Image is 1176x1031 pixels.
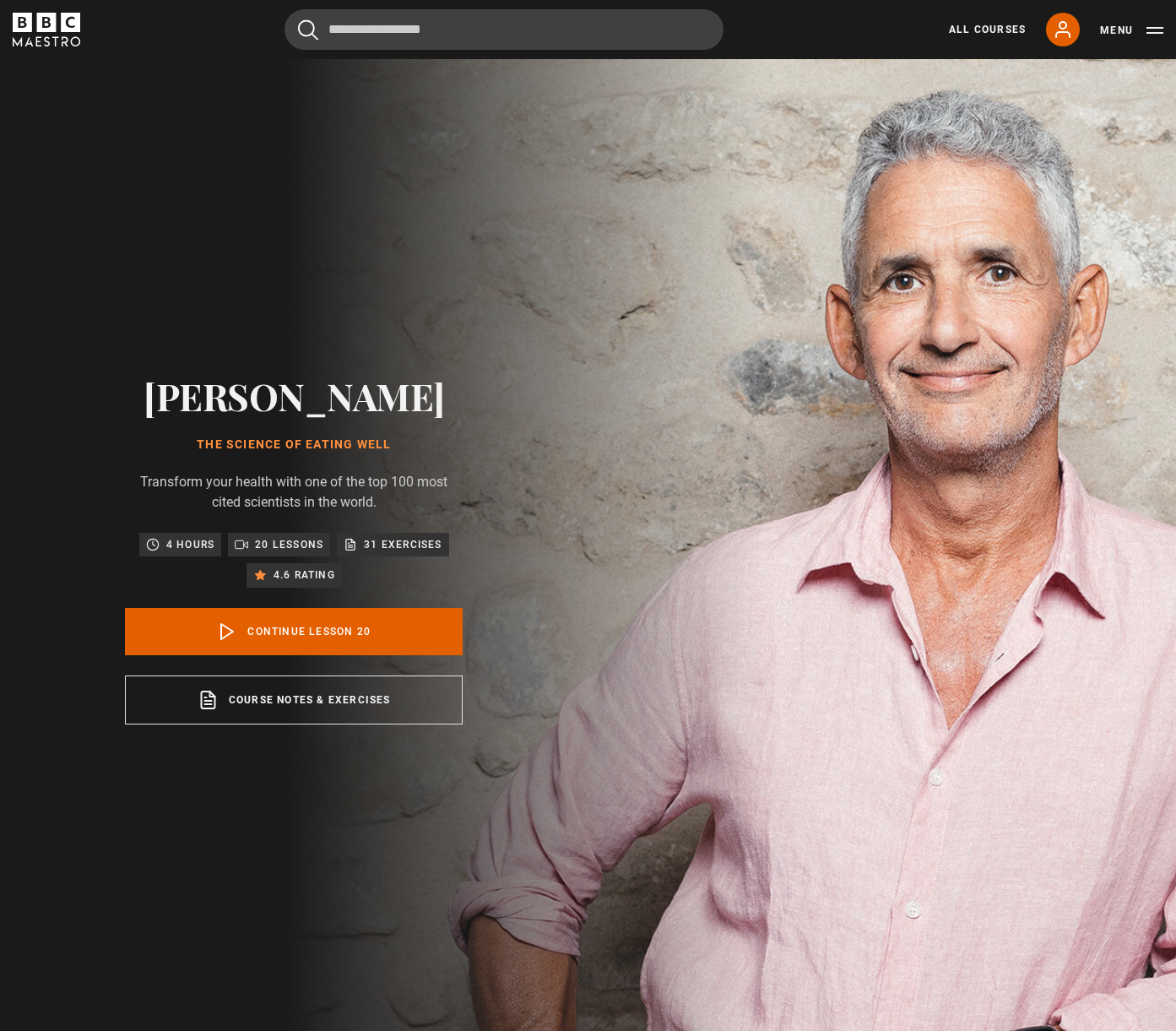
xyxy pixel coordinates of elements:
p: 4.6 rating [274,567,335,583]
h2: [PERSON_NAME] [125,374,463,417]
button: Toggle navigation [1100,22,1163,39]
a: All Courses [949,22,1026,37]
input: Search [285,9,723,50]
p: 20 lessons [255,536,323,553]
p: 31 exercises [364,536,442,553]
button: Submit the search query [298,19,318,41]
h1: The Science of Eating Well [125,438,463,452]
p: Transform your health with one of the top 100 most cited scientists in the world. [125,472,463,513]
a: Continue lesson 20 [125,608,463,655]
a: Course notes & exercises [125,676,463,724]
p: 4 hours [166,536,214,553]
svg: BBC Maestro [13,13,80,46]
